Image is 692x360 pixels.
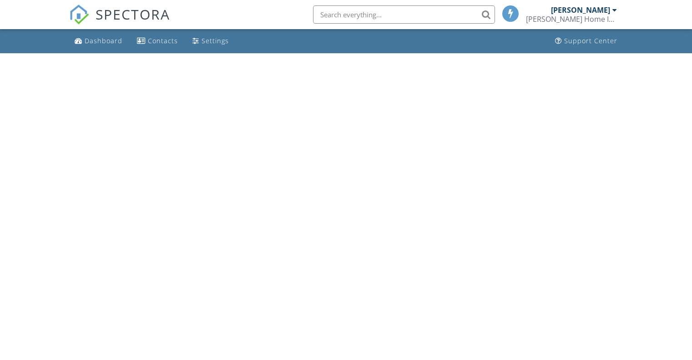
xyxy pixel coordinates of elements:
[202,36,229,45] div: Settings
[189,33,232,50] a: Settings
[96,5,170,24] span: SPECTORA
[69,5,89,25] img: The Best Home Inspection Software - Spectora
[133,33,182,50] a: Contacts
[551,5,610,15] div: [PERSON_NAME]
[526,15,617,24] div: Gerard Home Inspection
[551,33,621,50] a: Support Center
[71,33,126,50] a: Dashboard
[564,36,617,45] div: Support Center
[69,12,170,31] a: SPECTORA
[313,5,495,24] input: Search everything...
[148,36,178,45] div: Contacts
[85,36,122,45] div: Dashboard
